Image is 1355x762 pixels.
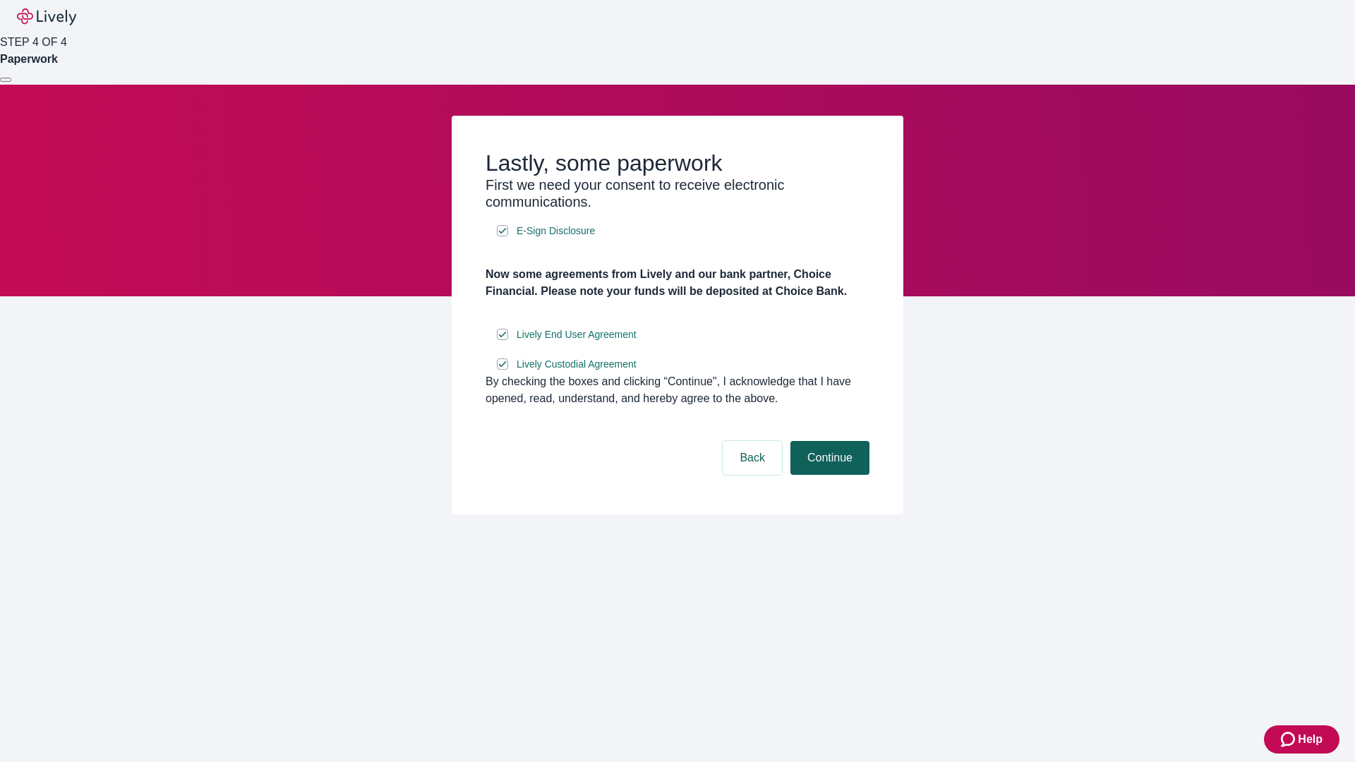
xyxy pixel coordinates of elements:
span: Help [1298,731,1323,748]
span: Lively End User Agreement [517,327,637,342]
span: Lively Custodial Agreement [517,357,637,372]
button: Back [723,441,782,475]
div: By checking the boxes and clicking “Continue", I acknowledge that I have opened, read, understand... [486,373,869,407]
a: e-sign disclosure document [514,222,598,240]
button: Zendesk support iconHelp [1264,725,1339,754]
a: e-sign disclosure document [514,356,639,373]
a: e-sign disclosure document [514,326,639,344]
h2: Lastly, some paperwork [486,150,869,176]
svg: Zendesk support icon [1281,731,1298,748]
button: Continue [790,441,869,475]
h3: First we need your consent to receive electronic communications. [486,176,869,210]
span: E-Sign Disclosure [517,224,595,238]
h4: Now some agreements from Lively and our bank partner, Choice Financial. Please note your funds wi... [486,266,869,300]
img: Lively [17,8,76,25]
